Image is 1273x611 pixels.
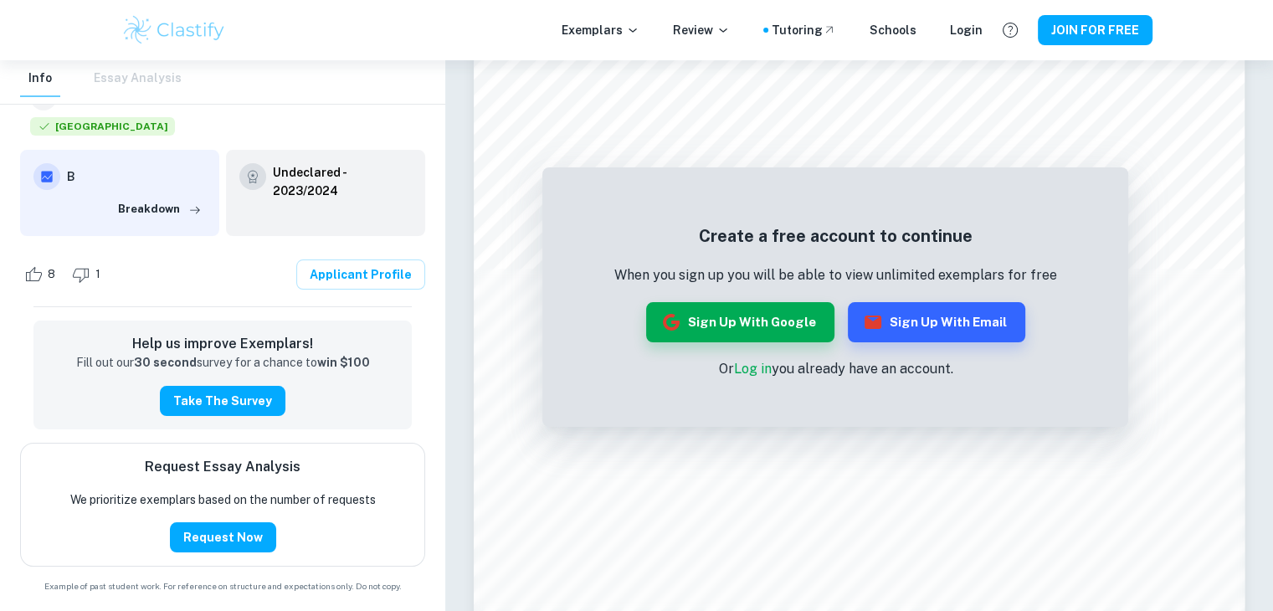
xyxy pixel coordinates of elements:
[996,16,1024,44] button: Help and Feedback
[170,522,276,552] button: Request Now
[1038,15,1152,45] button: JOIN FOR FREE
[30,117,175,140] div: Accepted: Northwestern University
[646,302,834,342] button: Sign up with Google
[273,163,412,200] a: Undeclared - 2023/2024
[317,356,370,369] strong: win $100
[614,265,1057,285] p: When you sign up you will be able to view unlimited exemplars for free
[20,261,64,288] div: Like
[76,354,370,372] p: Fill out our survey for a chance to
[68,261,110,288] div: Dislike
[614,359,1057,379] p: Or you already have an account.
[673,21,730,39] p: Review
[20,580,425,593] span: Example of past student work. For reference on structure and expectations only. Do not copy.
[870,21,916,39] a: Schools
[70,490,376,509] p: We prioritize exemplars based on the number of requests
[614,223,1057,249] h5: Create a free account to continue
[296,259,425,290] a: Applicant Profile
[114,197,206,222] button: Breakdown
[121,13,228,47] img: Clastify logo
[950,21,983,39] a: Login
[67,167,206,186] h6: B
[134,356,197,369] strong: 30 second
[86,266,110,283] span: 1
[20,60,60,97] button: Info
[38,266,64,283] span: 8
[848,302,1025,342] button: Sign up with Email
[733,361,771,377] a: Log in
[772,21,836,39] a: Tutoring
[562,21,639,39] p: Exemplars
[160,386,285,416] button: Take the Survey
[145,457,300,477] h6: Request Essay Analysis
[47,334,398,354] h6: Help us improve Exemplars!
[30,117,175,136] span: [GEOGRAPHIC_DATA]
